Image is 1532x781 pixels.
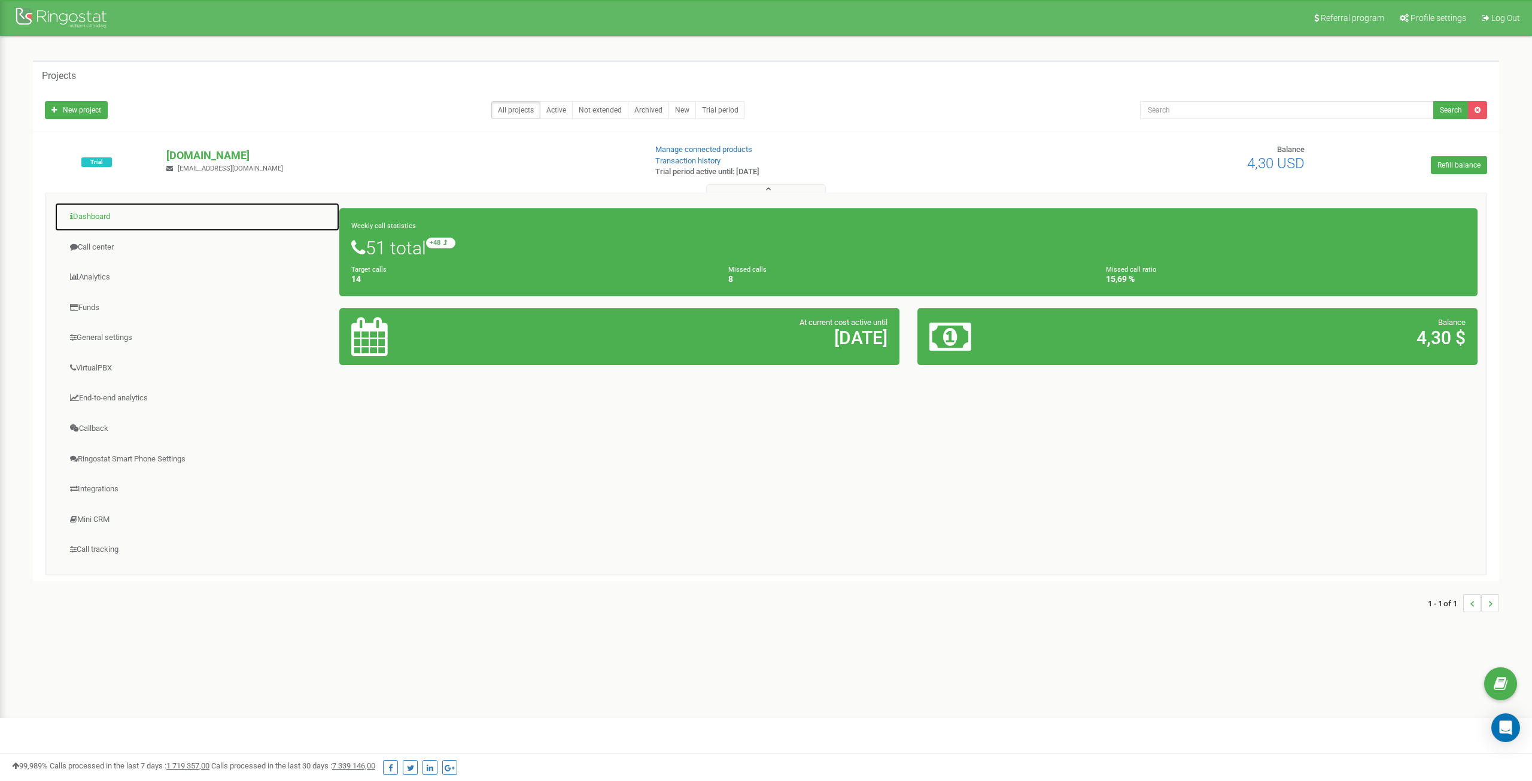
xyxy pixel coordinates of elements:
h2: [DATE] [536,328,887,348]
nav: ... [1428,582,1499,624]
small: Weekly call statistics [351,222,416,230]
a: VirtualPBX [54,354,340,383]
a: Ringostat Smart Phone Settings [54,445,340,474]
button: Search [1433,101,1469,119]
a: Funds [54,293,340,323]
a: End-to-end analytics [54,384,340,413]
h2: 4,30 $ [1114,328,1466,348]
a: Active [540,101,573,119]
div: Open Intercom Messenger [1491,713,1520,742]
a: New [668,101,696,119]
a: Not extended [572,101,628,119]
span: Balance [1438,318,1466,327]
a: Transaction history [655,156,721,165]
input: Search [1140,101,1434,119]
small: Missed calls [728,266,767,273]
a: All projects [491,101,540,119]
small: Target calls [351,266,387,273]
a: New project [45,101,108,119]
a: Mini CRM [54,505,340,534]
h1: 51 total [351,238,1466,258]
a: Call tracking [54,535,340,564]
a: Archived [628,101,669,119]
span: 1 - 1 of 1 [1428,594,1463,612]
p: Trial period active until: [DATE] [655,166,1002,178]
span: Profile settings [1411,13,1466,23]
a: Integrations [54,475,340,504]
h5: Projects [42,71,76,81]
small: +48 [426,238,455,248]
small: Missed call ratio [1106,266,1156,273]
a: Call center [54,233,340,262]
span: Referral program [1321,13,1384,23]
a: Callback [54,414,340,443]
h4: 14 [351,275,711,284]
h4: 8 [728,275,1088,284]
span: Log Out [1491,13,1520,23]
a: Trial period [695,101,745,119]
a: General settings [54,323,340,352]
h4: 15,69 % [1106,275,1466,284]
a: Analytics [54,263,340,292]
a: Refill balance [1431,156,1487,174]
a: Manage connected products [655,145,752,154]
span: Trial [81,157,112,167]
span: At current cost active until [800,318,887,327]
a: Dashboard [54,202,340,232]
p: [DOMAIN_NAME] [166,148,635,163]
span: 4,30 USD [1247,155,1305,172]
span: Balance [1277,145,1305,154]
span: [EMAIL_ADDRESS][DOMAIN_NAME] [178,165,283,172]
